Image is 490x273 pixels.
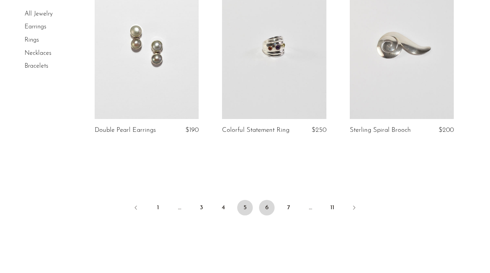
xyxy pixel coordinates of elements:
[215,200,231,215] a: 4
[25,37,39,43] a: Rings
[222,127,289,134] a: Colorful Statement Ring
[25,63,48,69] a: Bracelets
[25,11,53,17] a: All Jewelry
[324,200,340,215] a: 11
[25,24,46,30] a: Earrings
[281,200,296,215] a: 7
[259,200,275,215] a: 6
[95,127,156,134] a: Double Pearl Earrings
[185,127,199,133] span: $190
[312,127,326,133] span: $250
[350,127,411,134] a: Sterling Spiral Brooch
[25,50,51,56] a: Necklaces
[150,200,166,215] a: 1
[237,200,253,215] span: 5
[172,200,187,215] span: …
[128,200,144,217] a: Previous
[303,200,318,215] span: …
[439,127,454,133] span: $200
[346,200,362,217] a: Next
[194,200,209,215] a: 3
